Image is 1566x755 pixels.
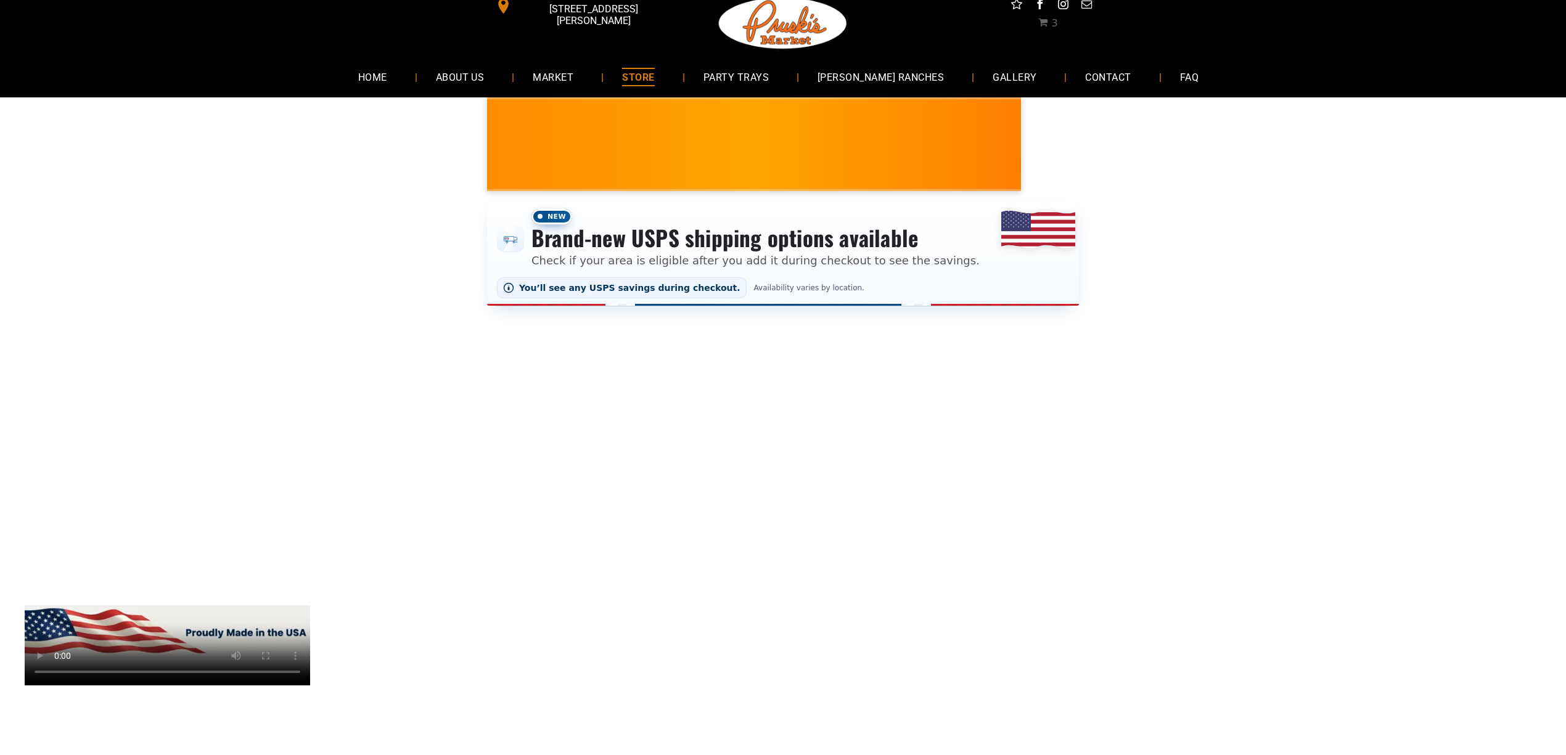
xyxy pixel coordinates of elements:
[531,224,980,251] h3: Brand-new USPS shipping options available
[531,209,572,224] span: New
[799,60,962,93] a: [PERSON_NAME] RANCHES
[1162,60,1217,93] a: FAQ
[531,252,980,269] p: Check if your area is eligible after you add it during checkout to see the savings.
[974,60,1055,93] a: GALLERY
[514,60,592,93] a: MARKET
[519,283,740,293] span: You’ll see any USPS savings during checkout.
[1067,60,1149,93] a: CONTACT
[487,201,1079,306] div: Shipping options announcement
[1051,17,1057,29] span: 3
[685,60,787,93] a: PARTY TRAYS
[604,60,673,93] a: STORE
[752,284,867,292] span: Availability varies by location.
[340,60,406,93] a: HOME
[417,60,503,93] a: ABOUT US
